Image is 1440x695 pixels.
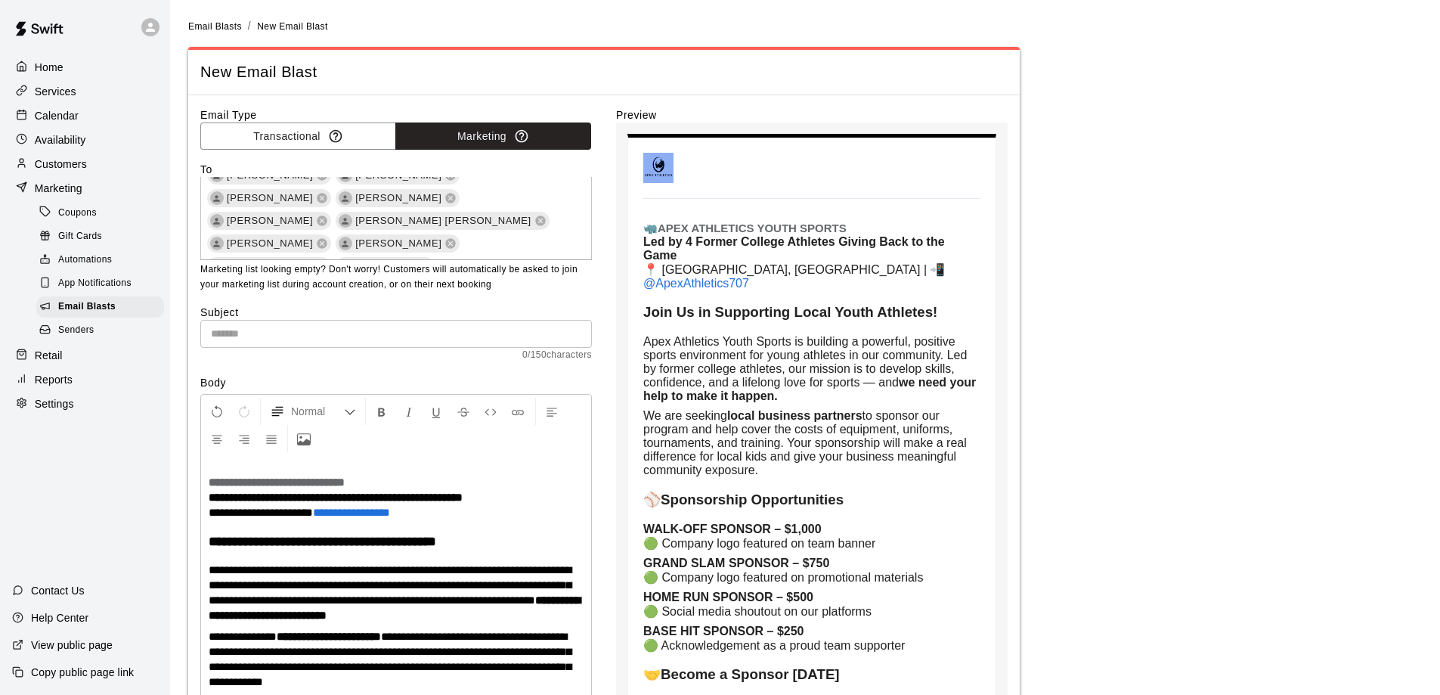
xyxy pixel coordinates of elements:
span: New Email Blast [200,62,1008,82]
span: 🟢 Acknowledgement as a proud team supporter [643,639,905,652]
span: 🟢 Social media shoutout on our platforms [643,605,872,618]
span: [PERSON_NAME] [349,236,447,251]
a: Retail [12,344,158,367]
a: Customers [12,153,158,175]
a: Coupons [36,201,170,225]
span: [PERSON_NAME] [PERSON_NAME] [349,213,537,228]
label: Subject [200,305,592,320]
a: @ApexAthletics707 [643,277,749,290]
div: Email Blasts [36,296,164,318]
span: ⚾️ [643,492,661,507]
div: [PERSON_NAME] [207,234,331,253]
span: New Email Blast [257,21,327,32]
strong: GRAND SLAM SPONSOR – $750 [643,557,829,569]
p: Marketing [35,181,82,196]
strong: APEX ATHLETICS YOUTH SPORTS [658,222,847,234]
p: Marketing list looking empty? Don't worry! Customers will automatically be asked to join your mar... [200,262,592,293]
strong: Become a Sponsor [DATE] [661,666,840,682]
span: Normal [291,404,344,419]
strong: Led by 4 Former College Athletes Giving Back to the Game [643,235,948,262]
a: Services [12,80,158,103]
div: Gift Cards [36,226,164,247]
button: Right Align [231,425,257,452]
span: [PERSON_NAME] [221,236,319,251]
div: [PERSON_NAME] [PERSON_NAME] [336,212,550,230]
button: Insert Link [505,398,531,425]
label: To [200,162,212,177]
a: Marketing [12,177,158,200]
strong: HOME RUN SPONSOR – $500 [643,591,813,603]
a: Availability [12,129,158,151]
span: Email Blasts [58,299,116,315]
button: Justify Align [259,425,284,452]
span: [PERSON_NAME] [221,213,319,228]
p: Home [35,60,63,75]
button: Center Align [204,425,230,452]
p: Reports [35,372,73,387]
button: Transactional [200,123,396,150]
div: [PERSON_NAME] [336,189,460,207]
label: Body [200,375,592,390]
button: Format Italics [396,398,422,425]
button: Left Align [539,398,565,425]
span: [PERSON_NAME] [221,191,319,206]
a: Senders [36,319,170,343]
div: Addison Lozinto-Wyatt [339,191,352,205]
li: / [248,18,251,34]
button: Upload Image [291,425,317,452]
div: Cheyenne Lummus [339,237,352,250]
p: Calendar [35,108,79,123]
a: Calendar [12,104,158,127]
div: Coupons [36,203,164,224]
div: Automations [36,250,164,271]
span: We are seeking [643,409,727,422]
button: Marketing [395,123,591,150]
span: to sponsor our program and help cover the costs of equipment, uniforms, tournaments, and training... [643,409,970,476]
div: App Notifications [36,273,164,294]
span: 🟢 Company logo featured on team banner [643,537,875,550]
strong: local business partners [727,409,862,422]
img: Apex Athletics [643,153,674,183]
button: Format Strikethrough [451,398,476,425]
span: 🟢 Company logo featured on promotional materials [643,571,923,584]
div: Baylee Word [336,257,434,275]
p: Settings [35,396,74,411]
div: Jackson Lozinto-Wyatt [339,214,352,228]
button: Undo [204,398,230,425]
div: Aurora Diggs [210,191,224,205]
button: Formatting Options [264,398,362,425]
div: [PERSON_NAME] [207,212,331,230]
a: Reports [12,368,158,391]
span: Senders [58,323,94,338]
a: Home [12,56,158,79]
strong: BASE HIT SPONSOR – $250 [643,625,804,638]
strong: WALK-OFF SPONSOR – $1,000 [643,523,822,535]
span: [PERSON_NAME] [349,191,447,206]
strong: we need your help to make it happen. [643,376,980,402]
a: Settings [12,392,158,415]
a: Automations [36,249,170,272]
strong: Join Us in Supporting Local Youth Athletes! [643,304,937,320]
div: Jayden Desadeleer [210,237,224,250]
a: Email Blasts [188,20,242,32]
span: Email Blasts [188,21,242,32]
span: Baylee Word [349,259,422,274]
p: View public page [31,638,113,653]
a: Gift Cards [36,225,170,248]
span: 🤝 [643,666,661,682]
button: Format Bold [369,398,395,425]
div: Senders [36,320,164,341]
p: Retail [35,348,63,363]
div: [PERSON_NAME] [336,234,460,253]
span: Apex Athletics Youth Sports is building a powerful, positive sports environment for young athlete... [643,335,971,389]
span: 📍 [GEOGRAPHIC_DATA], [GEOGRAPHIC_DATA] | 📲 [643,263,945,276]
button: Insert Code [478,398,503,425]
